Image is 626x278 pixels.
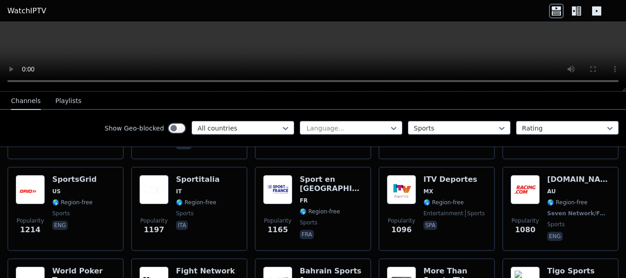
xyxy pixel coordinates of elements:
[387,175,416,204] img: ITV Deportes
[11,93,41,110] button: Channels
[52,221,68,230] p: eng
[423,175,485,184] h6: ITV Deportes
[300,230,314,239] p: fra
[104,124,164,133] label: Show Geo-blocked
[52,199,93,206] span: 🌎 Region-free
[423,210,463,217] span: entertainment
[300,197,308,204] span: FR
[547,232,563,241] p: eng
[144,224,165,235] span: 1197
[176,199,216,206] span: 🌎 Region-free
[16,175,45,204] img: SportsGrid
[511,175,540,204] img: Racing.com
[388,217,415,224] span: Popularity
[511,217,539,224] span: Popularity
[16,217,44,224] span: Popularity
[140,217,168,224] span: Popularity
[20,224,41,235] span: 1214
[7,5,46,16] a: WatchIPTV
[52,188,60,195] span: US
[547,188,556,195] span: AU
[268,224,288,235] span: 1165
[300,175,363,193] h6: Sport en [GEOGRAPHIC_DATA]
[176,210,193,217] span: sports
[300,208,340,215] span: 🌎 Region-free
[139,175,169,204] img: Sportitalia
[391,224,412,235] span: 1096
[176,175,220,184] h6: Sportitalia
[264,217,291,224] span: Popularity
[176,267,235,276] h6: Fight Network
[176,221,188,230] p: ita
[547,267,594,276] h6: Tigo Sports
[547,175,610,184] h6: [DOMAIN_NAME]
[423,188,433,195] span: MX
[423,221,437,230] p: spa
[547,199,588,206] span: 🌎 Region-free
[423,199,464,206] span: 🌎 Region-free
[263,175,292,204] img: Sport en France
[547,210,609,217] span: Seven Network/Foxtel
[55,93,82,110] button: Playlists
[300,219,317,226] span: sports
[176,188,182,195] span: IT
[52,175,97,184] h6: SportsGrid
[547,221,565,228] span: sports
[515,224,536,235] span: 1080
[465,210,485,217] span: sports
[52,210,70,217] span: sports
